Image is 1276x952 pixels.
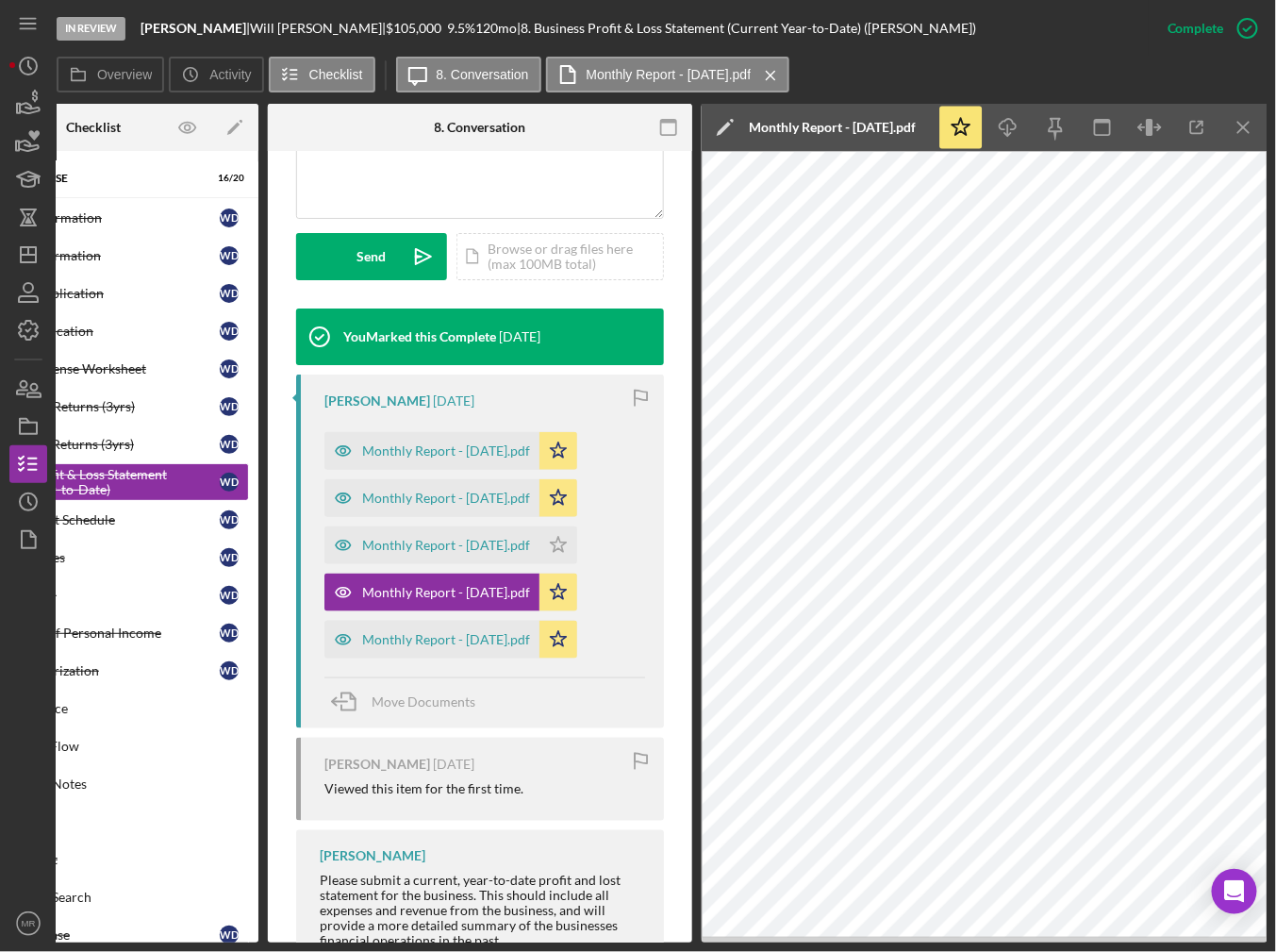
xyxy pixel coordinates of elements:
[250,21,386,36] div: Will [PERSON_NAME] |
[320,874,645,949] div: Please submit a current, year-to-date profit and lost statement for the business. This should inc...
[362,491,530,506] div: Monthly Report - [DATE].pdf
[324,781,523,796] div: Viewed this item for the first time.
[324,432,577,470] button: Monthly Report - [DATE].pdf
[372,693,475,710] span: Move Documents
[220,284,239,303] div: W D
[1168,9,1224,47] div: Complete
[220,397,239,416] div: W D
[386,20,441,36] span: $105,000
[57,17,125,41] div: In Review
[546,57,790,92] button: Monthly Report - [DATE].pdf
[587,67,752,82] label: Monthly Report - [DATE].pdf
[269,57,375,92] button: Checklist
[220,624,239,643] div: W D
[220,473,239,492] div: W D
[517,21,976,36] div: | 8. Business Profit & Loss Statement (Current Year-to-Date) ([PERSON_NAME])
[433,757,474,772] time: 2025-06-10 17:38
[169,57,263,92] button: Activity
[324,526,577,564] button: Monthly Report - [DATE].pdf
[209,67,251,82] label: Activity
[320,849,425,864] div: [PERSON_NAME]
[447,21,475,36] div: 9.5 %
[324,757,430,772] div: [PERSON_NAME]
[435,120,526,135] div: 8. Conversation
[324,393,430,409] div: [PERSON_NAME]
[141,21,250,36] div: |
[220,661,239,680] div: W D
[220,510,239,529] div: W D
[1149,9,1267,47] button: Complete
[309,67,363,82] label: Checklist
[499,329,540,344] time: 2025-06-23 17:25
[22,919,36,929] text: MR
[66,120,121,135] div: Checklist
[437,67,529,82] label: 8. Conversation
[141,20,246,36] b: [PERSON_NAME]
[210,173,244,184] div: 16 / 20
[362,538,530,553] div: Monthly Report - [DATE].pdf
[362,443,530,459] div: Monthly Report - [DATE].pdf
[220,322,239,341] div: W D
[220,586,239,605] div: W D
[324,621,577,659] button: Monthly Report - [DATE].pdf
[97,67,152,82] label: Overview
[475,21,517,36] div: 120 mo
[220,209,239,227] div: W D
[296,233,447,280] button: Send
[324,678,494,726] button: Move Documents
[396,57,541,92] button: 8. Conversation
[362,585,530,600] div: Monthly Report - [DATE].pdf
[343,329,496,344] div: You Marked this Complete
[220,246,239,265] div: W D
[220,435,239,454] div: W D
[749,120,916,135] div: Monthly Report - [DATE].pdf
[362,632,530,647] div: Monthly Report - [DATE].pdf
[9,905,47,943] button: MR
[357,233,387,280] div: Send
[220,359,239,378] div: W D
[324,574,577,611] button: Monthly Report - [DATE].pdf
[324,479,577,517] button: Monthly Report - [DATE].pdf
[220,548,239,567] div: W D
[433,393,474,409] time: 2025-06-17 17:56
[57,57,164,92] button: Overview
[1212,869,1257,914] div: Open Intercom Messenger
[220,926,239,944] div: W D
